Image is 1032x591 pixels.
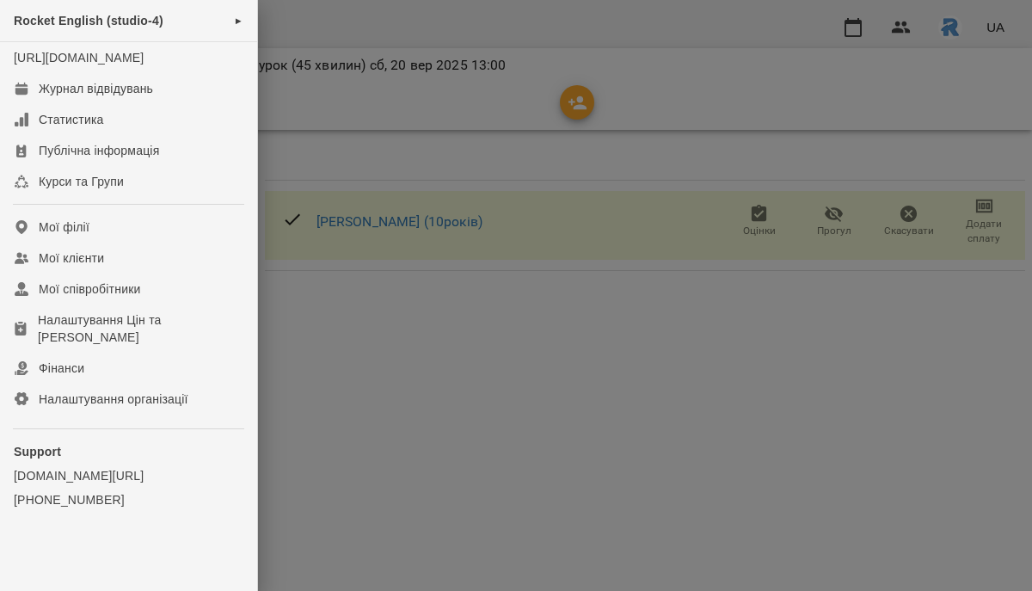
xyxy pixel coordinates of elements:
div: Курси та Групи [39,173,124,190]
div: Налаштування організації [39,391,188,408]
div: Налаштування Цін та [PERSON_NAME] [38,311,243,346]
div: Статистика [39,111,104,128]
div: Публічна інформація [39,142,159,159]
p: Support [14,443,243,460]
span: ► [234,14,243,28]
div: Мої клієнти [39,249,104,267]
div: Журнал відвідувань [39,80,153,97]
a: [DOMAIN_NAME][URL] [14,467,243,484]
div: Мої співробітники [39,280,141,298]
div: Фінанси [39,360,84,377]
span: Rocket English (studio-4) [14,14,163,28]
a: [URL][DOMAIN_NAME] [14,51,144,65]
div: Мої філії [39,219,89,236]
a: [PHONE_NUMBER] [14,491,243,508]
